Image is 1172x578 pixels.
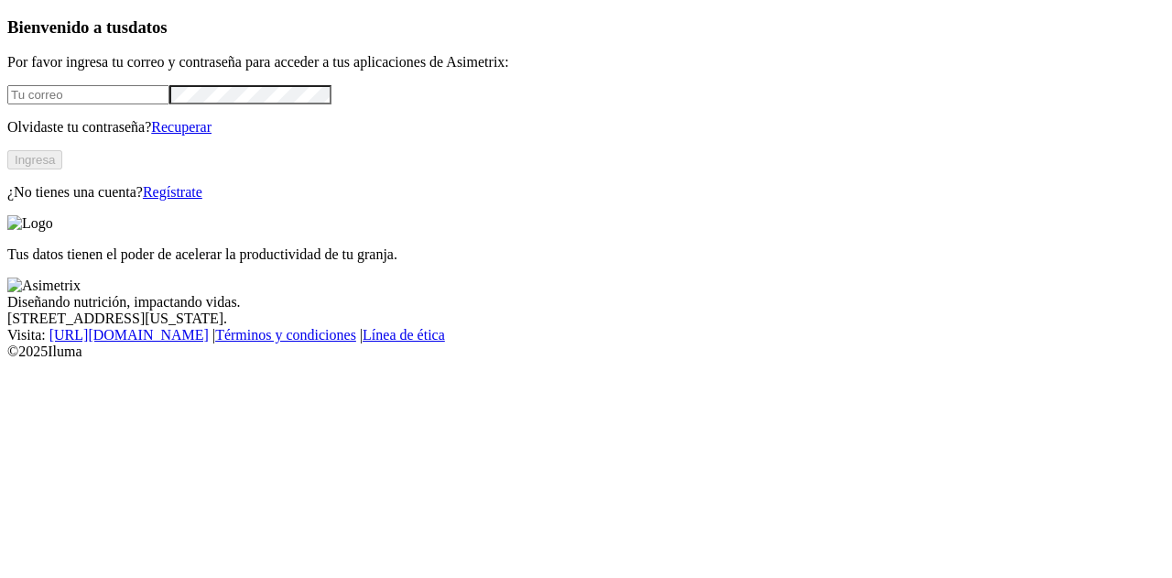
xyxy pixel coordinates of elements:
div: © 2025 Iluma [7,344,1165,360]
a: [URL][DOMAIN_NAME] [49,327,209,343]
p: Tus datos tienen el poder de acelerar la productividad de tu granja. [7,246,1165,263]
button: Ingresa [7,150,62,169]
a: Recuperar [151,119,212,135]
a: Regístrate [143,184,202,200]
div: [STREET_ADDRESS][US_STATE]. [7,311,1165,327]
img: Logo [7,215,53,232]
img: Asimetrix [7,278,81,294]
span: datos [128,17,168,37]
p: Por favor ingresa tu correo y contraseña para acceder a tus aplicaciones de Asimetrix: [7,54,1165,71]
p: ¿No tienes una cuenta? [7,184,1165,201]
input: Tu correo [7,85,169,104]
p: Olvidaste tu contraseña? [7,119,1165,136]
a: Línea de ética [363,327,445,343]
div: Diseñando nutrición, impactando vidas. [7,294,1165,311]
h3: Bienvenido a tus [7,17,1165,38]
div: Visita : | | [7,327,1165,344]
a: Términos y condiciones [215,327,356,343]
